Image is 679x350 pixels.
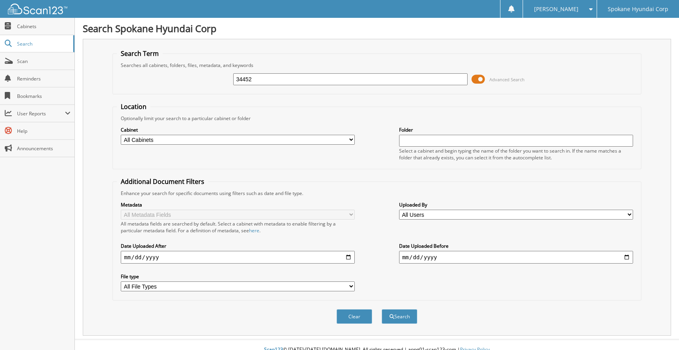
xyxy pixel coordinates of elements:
input: start [121,251,355,264]
iframe: Chat Widget [639,312,679,350]
span: Bookmarks [17,93,70,99]
span: [PERSON_NAME] [534,7,578,11]
input: end [399,251,633,264]
a: here [249,227,259,234]
label: Cabinet [121,126,355,133]
span: User Reports [17,110,65,117]
span: Help [17,128,70,134]
button: Search [382,309,417,324]
label: Date Uploaded Before [399,243,633,249]
div: Searches all cabinets, folders, files, metadata, and keywords [117,62,637,69]
label: Folder [399,126,633,133]
span: Cabinets [17,23,70,30]
div: Select a cabinet and begin typing the name of the folder you want to search in. If the name match... [399,147,633,161]
span: Scan [17,58,70,65]
div: All metadata fields are searched by default. Select a cabinet with metadata to enable filtering b... [121,220,355,234]
span: Advanced Search [489,77,525,82]
span: Spokane Hyundai Corp [608,7,668,11]
label: Uploaded By [399,201,633,208]
label: Date Uploaded After [121,243,355,249]
h1: Search Spokane Hyundai Corp [83,22,671,35]
label: Metadata [121,201,355,208]
div: Enhance your search for specific documents using filters such as date and file type. [117,190,637,197]
span: Search [17,40,69,47]
div: Optionally limit your search to a particular cabinet or folder [117,115,637,122]
img: scan123-logo-white.svg [8,4,67,14]
span: Announcements [17,145,70,152]
legend: Location [117,102,150,111]
legend: Additional Document Filters [117,177,208,186]
span: Reminders [17,75,70,82]
legend: Search Term [117,49,163,58]
button: Clear [337,309,372,324]
label: File type [121,273,355,280]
